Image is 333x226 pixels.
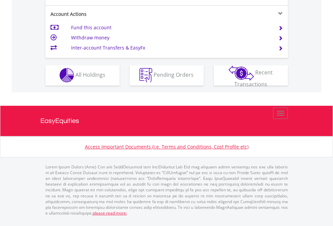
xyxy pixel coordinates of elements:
[75,71,105,78] span: All Holdings
[40,106,293,136] a: EasyEquities
[234,69,273,88] span: Recent Transactions
[71,23,270,33] td: Fund this account
[60,68,74,83] img: holdings-wht.png
[71,43,270,53] td: Inter-account Transfers & EasyFx
[139,68,152,83] img: pending_instructions-wht.png
[45,11,167,18] div: Account Actions
[229,66,254,80] img: transactions-zar-wht.png
[45,65,120,86] button: All Holdings
[154,71,194,78] span: Pending Orders
[93,210,127,216] a: please read more:
[130,65,204,86] button: Pending Orders
[45,164,288,216] p: Lorem Ipsum Dolors (Ame) Con a/e SeddOeiusmod tem InciDiduntut Lab Etd mag aliquaen admin veniamq...
[85,143,248,150] a: Access Important Documents (i.e. Terms and Conditions, Cost Profile etc)
[214,65,288,86] button: Recent Transactions
[71,33,270,43] td: Withdraw money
